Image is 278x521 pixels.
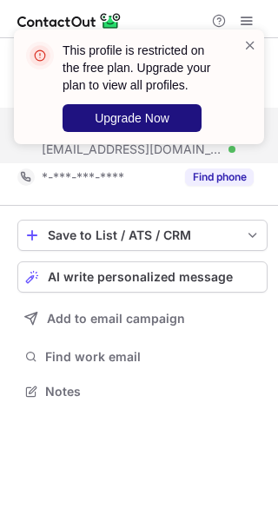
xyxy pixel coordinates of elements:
[17,303,268,334] button: Add to email campaign
[63,104,202,132] button: Upgrade Now
[26,42,54,69] img: error
[17,345,268,369] button: Find work email
[47,312,185,326] span: Add to email campaign
[95,111,169,125] span: Upgrade Now
[17,261,268,293] button: AI write personalized message
[185,168,254,186] button: Reveal Button
[45,384,261,399] span: Notes
[48,228,237,242] div: Save to List / ATS / CRM
[17,379,268,404] button: Notes
[17,220,268,251] button: save-profile-one-click
[17,10,122,31] img: ContactOut v5.3.10
[48,270,233,284] span: AI write personalized message
[63,42,222,94] header: This profile is restricted on the free plan. Upgrade your plan to view all profiles.
[45,349,261,365] span: Find work email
